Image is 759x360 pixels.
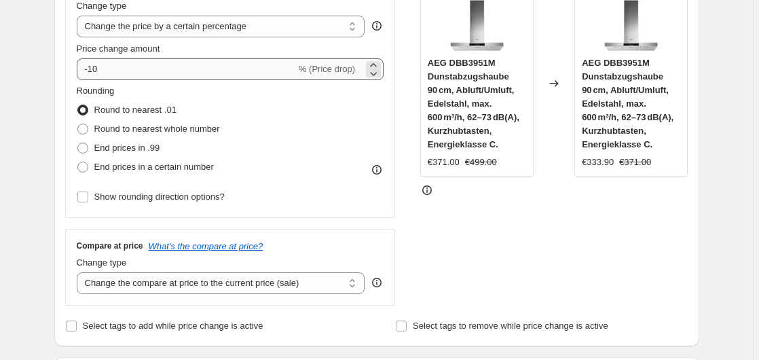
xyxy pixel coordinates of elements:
[370,276,384,289] div: help
[77,58,296,80] input: -15
[77,240,143,251] h3: Compare at price
[428,58,519,149] span: AEG DBB3951M Dunstabzugshaube 90 cm, Abluft/Umluft, Edelstahl, max. 600 m³/h, 62–73 dB(A), Kurzhu...
[77,257,127,268] span: Change type
[619,156,651,169] strike: €371.00
[582,156,614,169] div: €333.90
[94,124,220,134] span: Round to nearest whole number
[94,162,214,172] span: End prices in a certain number
[94,105,177,115] span: Round to nearest .01
[413,321,608,331] span: Select tags to remove while price change is active
[299,64,355,74] span: % (Price drop)
[428,156,460,169] div: €371.00
[94,143,160,153] span: End prices in .99
[465,156,497,169] strike: €499.00
[370,19,384,33] div: help
[77,86,115,96] span: Rounding
[83,321,263,331] span: Select tags to add while price change is active
[77,43,160,54] span: Price change amount
[582,58,673,149] span: AEG DBB3951M Dunstabzugshaube 90 cm, Abluft/Umluft, Edelstahl, max. 600 m³/h, 62–73 dB(A), Kurzhu...
[149,241,263,251] button: What's the compare at price?
[94,192,225,202] span: Show rounding direction options?
[77,1,127,11] span: Change type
